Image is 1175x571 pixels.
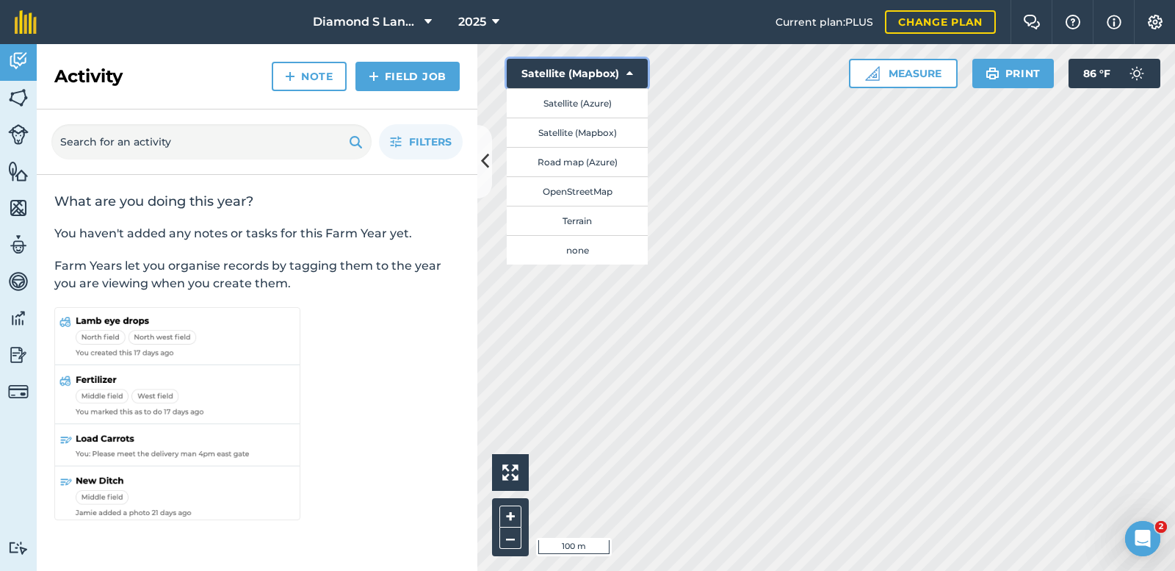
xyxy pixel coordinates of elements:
[972,59,1055,88] button: Print
[15,10,37,34] img: fieldmargin Logo
[865,66,880,81] img: Ruler icon
[8,344,29,366] img: svg+xml;base64,PD94bWwgdmVyc2lvbj0iMS4wIiBlbmNvZGluZz0idXRmLTgiPz4KPCEtLSBHZW5lcmF0b3I6IEFkb2JlIE...
[849,59,958,88] button: Measure
[8,50,29,72] img: svg+xml;base64,PD94bWwgdmVyc2lvbj0iMS4wIiBlbmNvZGluZz0idXRmLTgiPz4KPCEtLSBHZW5lcmF0b3I6IEFkb2JlIE...
[507,88,648,118] button: Satellite (Azure)
[1146,15,1164,29] img: A cog icon
[8,124,29,145] img: svg+xml;base64,PD94bWwgdmVyc2lvbj0iMS4wIiBlbmNvZGluZz0idXRmLTgiPz4KPCEtLSBHZW5lcmF0b3I6IEFkb2JlIE...
[507,118,648,147] button: Satellite (Mapbox)
[272,62,347,91] a: Note
[379,124,463,159] button: Filters
[8,307,29,329] img: svg+xml;base64,PD94bWwgdmVyc2lvbj0iMS4wIiBlbmNvZGluZz0idXRmLTgiPz4KPCEtLSBHZW5lcmF0b3I6IEFkb2JlIE...
[885,10,996,34] a: Change plan
[1107,13,1121,31] img: svg+xml;base64,PHN2ZyB4bWxucz0iaHR0cDovL3d3dy53My5vcmcvMjAwMC9zdmciIHdpZHRoPSIxNyIgaGVpZ2h0PSIxNy...
[507,147,648,176] button: Road map (Azure)
[8,270,29,292] img: svg+xml;base64,PD94bWwgdmVyc2lvbj0iMS4wIiBlbmNvZGluZz0idXRmLTgiPz4KPCEtLSBHZW5lcmF0b3I6IEFkb2JlIE...
[507,235,648,265] button: none
[1125,521,1160,556] iframe: Intercom live chat
[507,206,648,235] button: Terrain
[8,87,29,109] img: svg+xml;base64,PHN2ZyB4bWxucz0iaHR0cDovL3d3dy53My5vcmcvMjAwMC9zdmciIHdpZHRoPSI1NiIgaGVpZ2h0PSI2MC...
[409,134,452,150] span: Filters
[8,234,29,256] img: svg+xml;base64,PD94bWwgdmVyc2lvbj0iMS4wIiBlbmNvZGluZz0idXRmLTgiPz4KPCEtLSBHZW5lcmF0b3I6IEFkb2JlIE...
[1023,15,1041,29] img: Two speech bubbles overlapping with the left bubble in the forefront
[54,193,460,210] h2: What are you doing this year?
[369,68,379,85] img: svg+xml;base64,PHN2ZyB4bWxucz0iaHR0cDovL3d3dy53My5vcmcvMjAwMC9zdmciIHdpZHRoPSIxNCIgaGVpZ2h0PSIyNC...
[8,381,29,402] img: svg+xml;base64,PD94bWwgdmVyc2lvbj0iMS4wIiBlbmNvZGluZz0idXRmLTgiPz4KPCEtLSBHZW5lcmF0b3I6IEFkb2JlIE...
[499,506,521,528] button: +
[349,133,363,151] img: svg+xml;base64,PHN2ZyB4bWxucz0iaHR0cDovL3d3dy53My5vcmcvMjAwMC9zdmciIHdpZHRoPSIxOSIgaGVpZ2h0PSIyNC...
[775,14,873,30] span: Current plan : PLUS
[1155,521,1167,533] span: 2
[54,257,460,292] p: Farm Years let you organise records by tagging them to the year you are viewing when you create t...
[1122,59,1151,88] img: svg+xml;base64,PD94bWwgdmVyc2lvbj0iMS4wIiBlbmNvZGluZz0idXRmLTgiPz4KPCEtLSBHZW5lcmF0b3I6IEFkb2JlIE...
[502,464,518,481] img: Four arrows, one pointing top left, one top right, one bottom right and the last bottom left
[458,13,486,31] span: 2025
[51,124,372,159] input: Search for an activity
[499,528,521,549] button: –
[313,13,419,31] span: Diamond S Land and Cattle
[1069,59,1160,88] button: 86 °F
[8,541,29,555] img: svg+xml;base64,PD94bWwgdmVyc2lvbj0iMS4wIiBlbmNvZGluZz0idXRmLTgiPz4KPCEtLSBHZW5lcmF0b3I6IEFkb2JlIE...
[986,65,999,82] img: svg+xml;base64,PHN2ZyB4bWxucz0iaHR0cDovL3d3dy53My5vcmcvMjAwMC9zdmciIHdpZHRoPSIxOSIgaGVpZ2h0PSIyNC...
[507,176,648,206] button: OpenStreetMap
[507,59,648,88] button: Satellite (Mapbox)
[54,225,460,243] p: You haven't added any notes or tasks for this Farm Year yet.
[1083,59,1110,88] span: 86 ° F
[54,65,123,88] h2: Activity
[355,62,460,91] a: Field Job
[8,197,29,219] img: svg+xml;base64,PHN2ZyB4bWxucz0iaHR0cDovL3d3dy53My5vcmcvMjAwMC9zdmciIHdpZHRoPSI1NiIgaGVpZ2h0PSI2MC...
[8,160,29,182] img: svg+xml;base64,PHN2ZyB4bWxucz0iaHR0cDovL3d3dy53My5vcmcvMjAwMC9zdmciIHdpZHRoPSI1NiIgaGVpZ2h0PSI2MC...
[1064,15,1082,29] img: A question mark icon
[285,68,295,85] img: svg+xml;base64,PHN2ZyB4bWxucz0iaHR0cDovL3d3dy53My5vcmcvMjAwMC9zdmciIHdpZHRoPSIxNCIgaGVpZ2h0PSIyNC...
